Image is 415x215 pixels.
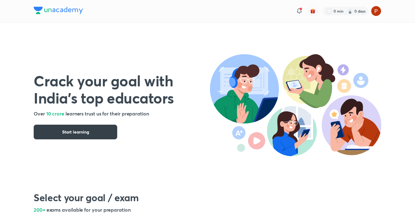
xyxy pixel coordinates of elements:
span: exams available for your preparation [47,206,131,213]
h2: Select your goal / exam [34,191,381,204]
button: avatar [308,6,318,16]
h5: Over learners trust us for their preparation [34,110,210,117]
h1: Crack your goal with India’s top educators [34,72,210,106]
h5: 200+ [34,206,381,213]
img: Palak [371,6,381,16]
img: streak [347,8,353,14]
a: Company Logo [34,7,83,16]
span: 10 crore [46,110,64,117]
button: Start learning [34,125,117,139]
img: Company Logo [34,7,83,14]
img: header [210,54,381,156]
span: Start learning [62,129,89,135]
img: avatar [310,8,316,14]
